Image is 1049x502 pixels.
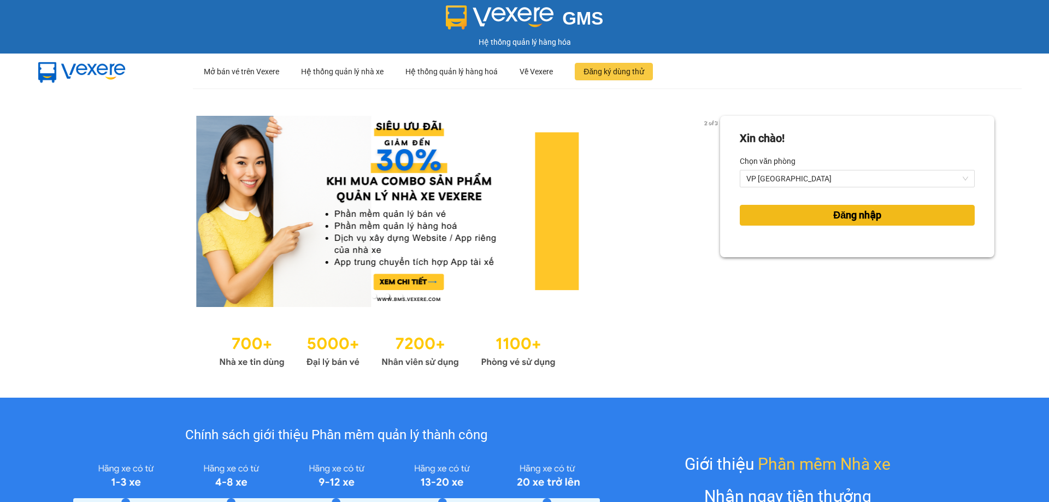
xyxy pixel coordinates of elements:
li: slide item 1 [372,294,376,298]
a: GMS [446,16,604,25]
button: next slide / item [705,116,720,307]
div: Xin chào! [740,130,785,147]
div: Hệ thống quản lý nhà xe [301,54,384,89]
div: Mở bán vé trên Vexere [204,54,279,89]
li: slide item 2 [385,294,390,298]
span: Đăng nhập [833,208,881,223]
span: Phần mềm Nhà xe [758,451,891,477]
img: logo 2 [446,5,554,29]
li: slide item 3 [398,294,403,298]
span: Đăng ký dùng thử [584,66,644,78]
div: Chính sách giới thiệu Phần mềm quản lý thành công [73,425,599,446]
img: mbUUG5Q.png [27,54,137,90]
p: 2 of 3 [701,116,720,130]
button: Đăng nhập [740,205,975,226]
button: Đăng ký dùng thử [575,63,653,80]
div: Giới thiệu [685,451,891,477]
span: VP Mỹ Đình [746,170,968,187]
button: previous slide / item [55,116,70,307]
div: Về Vexere [520,54,553,89]
img: Statistics.png [219,329,556,370]
label: Chọn văn phòng [740,152,795,170]
div: Hệ thống quản lý hàng hoá [405,54,498,89]
div: Hệ thống quản lý hàng hóa [3,36,1046,48]
span: GMS [562,8,603,28]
